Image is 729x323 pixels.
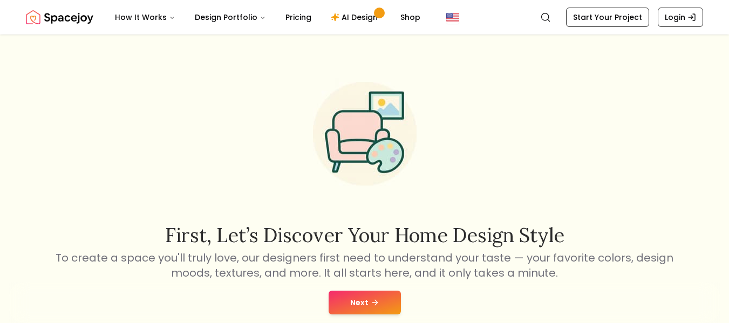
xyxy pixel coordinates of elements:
[566,8,649,27] a: Start Your Project
[106,6,429,28] nav: Main
[106,6,184,28] button: How It Works
[186,6,275,28] button: Design Portfolio
[26,6,93,28] a: Spacejoy
[54,224,676,246] h2: First, let’s discover your home design style
[296,65,434,203] img: Start Style Quiz Illustration
[277,6,320,28] a: Pricing
[329,291,401,314] button: Next
[26,6,93,28] img: Spacejoy Logo
[392,6,429,28] a: Shop
[54,250,676,280] p: To create a space you'll truly love, our designers first need to understand your taste — your fav...
[446,11,459,24] img: United States
[322,6,390,28] a: AI Design
[658,8,703,27] a: Login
